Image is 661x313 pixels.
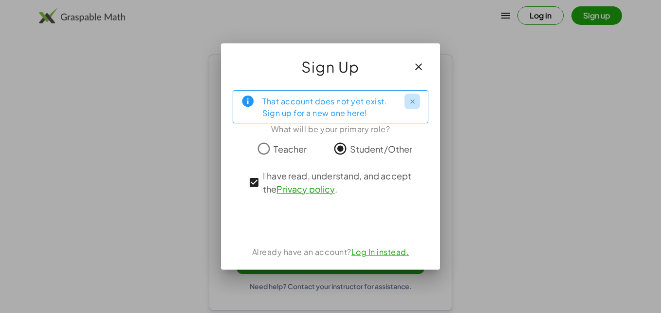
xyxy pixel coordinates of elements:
a: Privacy policy [276,183,334,195]
div: What will be your primary role? [233,123,428,135]
div: Already have an account? [233,246,428,258]
a: Log In instead. [351,247,409,257]
div: That account does not yet exist. Sign up for a new one here! [262,95,397,119]
span: Student/Other [350,142,413,156]
span: Teacher [274,142,307,156]
iframe: Sign in with Google Button [274,210,387,232]
span: I have read, understand, and accept the . [263,169,416,196]
button: Close [404,94,420,109]
span: Sign Up [301,55,360,78]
